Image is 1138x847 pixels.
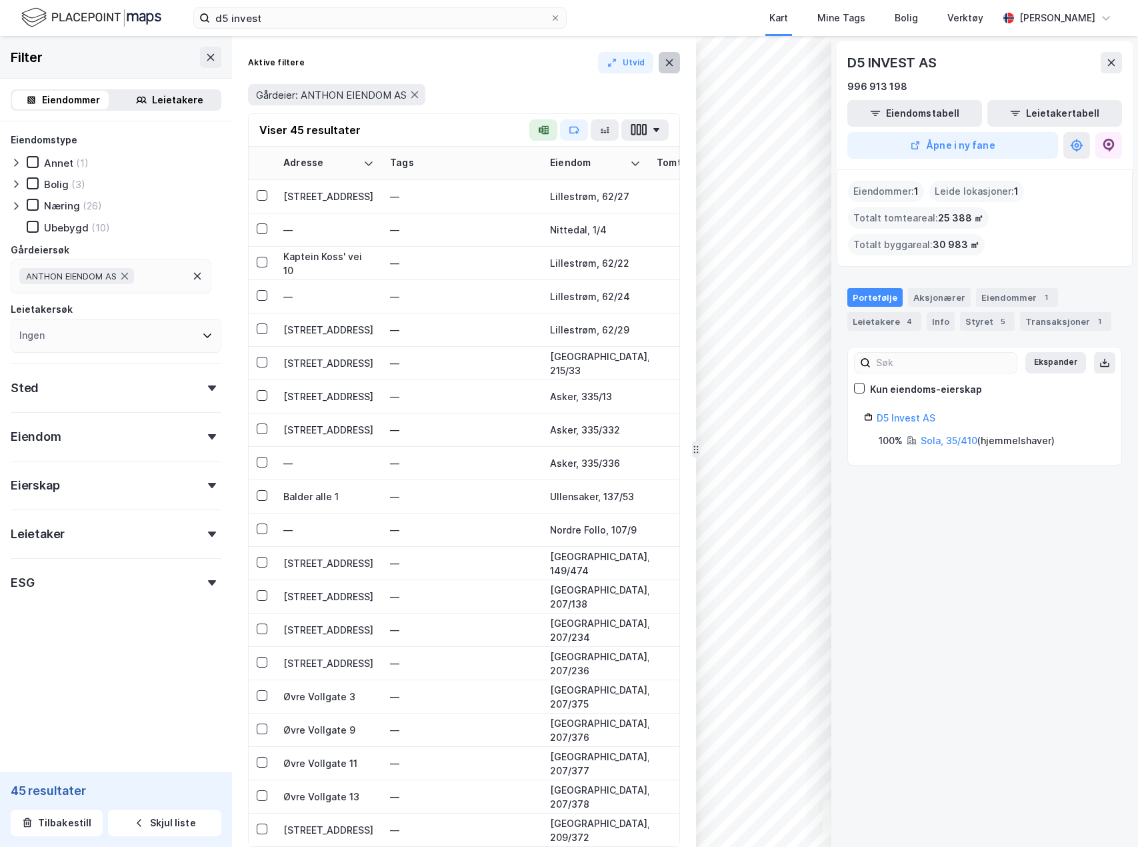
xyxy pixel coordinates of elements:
div: — [390,253,534,274]
div: Filter [11,47,43,68]
button: Skjul liste [108,810,221,836]
div: Eiendom [550,157,625,169]
div: 4 776 ㎡ [657,256,727,270]
div: Info [927,312,955,331]
span: 25 388 ㎡ [938,210,983,226]
div: Portefølje [847,288,903,307]
div: Eiendom [11,429,61,445]
div: Ubebygd [44,221,89,234]
div: [PERSON_NAME] [1019,10,1095,26]
div: Bolig [44,178,69,191]
div: — [390,586,534,608]
div: Chat Widget [1071,783,1138,847]
div: [GEOGRAPHIC_DATA], 207/377 [550,750,641,778]
div: 534 ㎡ [657,356,727,370]
button: Ekspander [1025,352,1086,373]
a: D5 Invest AS [877,412,935,423]
div: — [390,186,534,207]
div: 651 ㎡ [657,723,727,737]
div: [GEOGRAPHIC_DATA], 207/236 [550,650,641,678]
div: Viser 45 resultater [259,122,361,138]
div: D5 INVEST AS [847,52,939,73]
div: [GEOGRAPHIC_DATA], 207/138 [550,583,641,611]
div: [STREET_ADDRESS] [283,623,374,637]
div: Nittedal, 1/4 [550,223,641,237]
div: 100% [879,433,903,449]
div: 7 081 ㎡ [657,223,727,237]
a: Sola, 35/410 [921,435,977,446]
div: 5 [996,315,1009,328]
div: Øvre Vollgate 11 [283,756,374,770]
div: 1 442 ㎡ [657,623,727,637]
div: 1 [1093,315,1106,328]
span: 30 983 ㎡ [933,237,979,253]
div: 472 ㎡ [657,590,727,604]
div: Eiendomstype [11,132,77,148]
div: — [283,289,374,303]
div: Kart [769,10,788,26]
div: Lillestrøm, 62/29 [550,323,641,337]
div: 45 resultater [11,783,221,799]
div: 1 [1039,291,1053,304]
div: 1 038 ㎡ [657,289,727,303]
div: 15 909 ㎡ [657,189,727,203]
div: [STREET_ADDRESS] [283,189,374,203]
div: Mine Tags [817,10,865,26]
div: 523 ㎡ [657,823,727,837]
button: Tilbakestill [11,810,103,836]
div: Aksjonærer [908,288,971,307]
div: Adresse [283,157,358,169]
div: Ullensaker, 137/53 [550,490,641,504]
div: Asker, 335/13 [550,389,641,403]
input: Søk [871,353,1017,373]
div: [STREET_ADDRESS] [283,356,374,370]
div: Annet [44,157,73,169]
span: 1 [1014,183,1019,199]
div: Tags [390,157,534,169]
div: 2 322 ㎡ [657,556,727,570]
div: — [390,353,534,374]
span: ANTHON EIENDOM AS [26,271,117,281]
div: Gårdeiersøk [11,242,69,258]
div: — [390,419,534,441]
div: — [283,223,374,237]
div: 99 833 ㎡ [657,389,727,403]
div: Balder alle 1 [283,490,374,504]
div: ( hjemmelshaver ) [921,433,1055,449]
div: Tomtestr. [657,157,711,169]
div: (10) [91,221,110,234]
div: Lillestrøm, 62/22 [550,256,641,270]
div: [GEOGRAPHIC_DATA], 207/378 [550,783,641,811]
button: Utvid [598,52,654,73]
div: — [390,686,534,708]
div: — [390,653,534,674]
div: [STREET_ADDRESS] [283,823,374,837]
div: (3) [71,178,85,191]
div: Nordre Follo, 107/9 [550,523,641,537]
div: Øvre Vollgate 13 [283,790,374,804]
span: Gårdeier: ANTHON EIENDOM AS [256,89,407,101]
div: Leide lokasjoner : [929,181,1024,202]
div: 1 344 ㎡ [657,323,727,337]
div: — [390,453,534,474]
div: — [390,319,534,341]
div: 4 [903,315,916,328]
div: Asker, 335/336 [550,456,641,470]
div: [STREET_ADDRESS] [283,323,374,337]
div: Eiendommer [976,288,1058,307]
div: Kaptein Koss' vei 10 [283,249,374,277]
div: Kun eiendoms-eierskap [870,381,982,397]
div: Verktøy [947,10,983,26]
div: Styret [960,312,1015,331]
div: Aktive filtere [248,57,305,68]
div: 3 828 ㎡ [657,423,727,437]
div: 4 222 ㎡ [657,456,727,470]
div: Totalt byggareal : [848,234,985,255]
div: Ingen [19,327,45,343]
div: Eiendommer : [848,181,924,202]
div: — [283,456,374,470]
div: 966 ㎡ [657,656,727,670]
div: [GEOGRAPHIC_DATA], 207/234 [550,616,641,644]
div: Leietakersøk [11,301,73,317]
div: 944 ㎡ [657,790,727,804]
